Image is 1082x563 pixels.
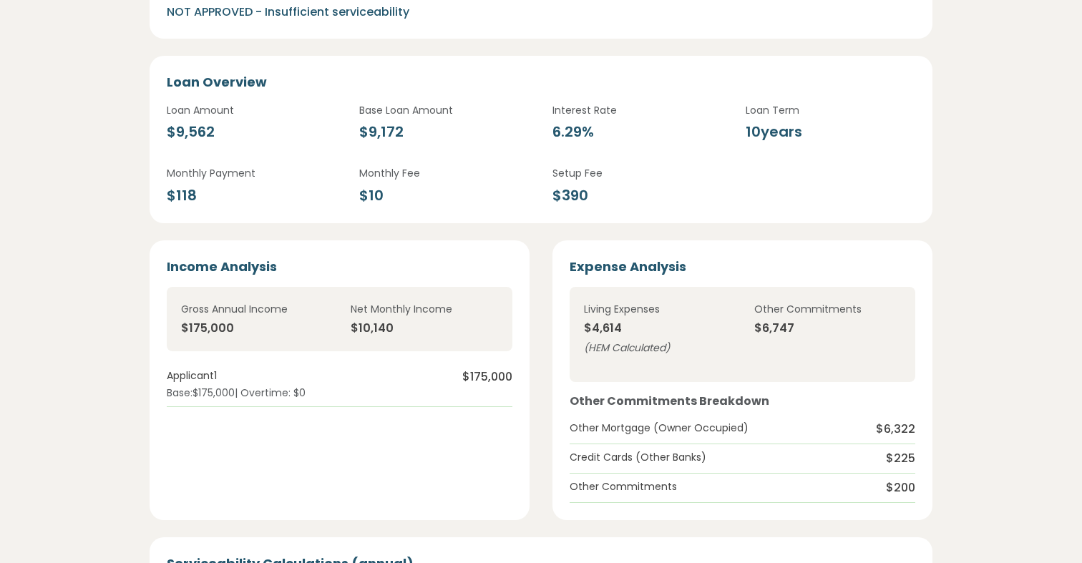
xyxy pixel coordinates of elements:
h5: Expense Analysis [570,258,915,275]
span: Other Commitments [570,479,677,496]
span: $175,000 [462,368,512,386]
div: $390 [552,185,723,206]
p: Loan Amount [167,102,337,118]
div: $6,747 [754,320,902,337]
span: Other Mortgage (Owner Occupied) [570,421,749,438]
p: ( HEM Calculated ) [584,340,731,356]
p: Loan Term [746,102,916,118]
div: $10,140 [351,320,498,337]
iframe: Chat Widget [1010,494,1082,563]
h5: Income Analysis [167,258,512,275]
p: Monthly Payment [167,165,337,181]
p: NOT APPROVED - Insufficient serviceability [167,3,658,21]
p: Living Expenses [584,301,731,317]
p: Interest Rate [552,102,723,118]
div: $9,172 [359,121,530,142]
div: 6.29 % [552,121,723,142]
span: $225 [886,450,915,467]
div: $4,614 [584,320,731,337]
div: $118 [167,185,337,206]
div: $9,562 [167,121,337,142]
div: $175,000 [181,320,328,337]
p: Gross Annual Income [181,301,328,317]
p: Base Loan Amount [359,102,530,118]
div: $10 [359,185,530,206]
div: Base: $175,000 | Overtime: $0 [167,386,512,401]
span: $6,322 [876,421,915,438]
span: Credit Cards (Other Banks) [570,450,706,467]
span: Applicant 1 [167,368,217,386]
p: Setup Fee [552,165,723,181]
span: $200 [886,479,915,496]
h5: Loan Overview [167,73,916,91]
h6: Other Commitments Breakdown [570,393,915,409]
p: Net Monthly Income [351,301,498,317]
div: 10 years [746,121,916,142]
p: Monthly Fee [359,165,530,181]
p: Other Commitments [754,301,902,317]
